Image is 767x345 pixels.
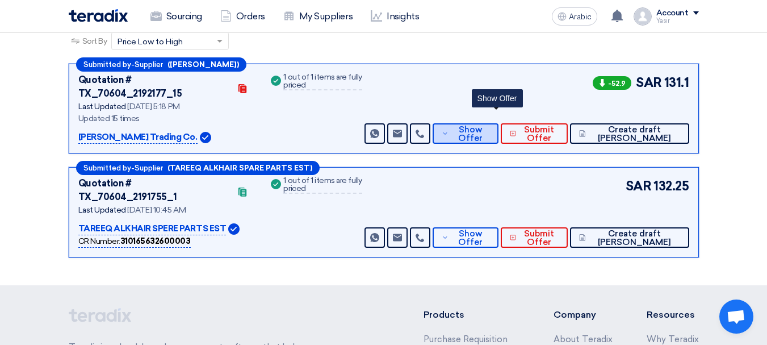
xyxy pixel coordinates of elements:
font: TAREEQ ALKHAIR SPERE PARTS EST [78,223,227,234]
font: Submitted by [83,60,131,69]
font: Yasir [656,17,670,24]
font: Orders [236,11,265,22]
font: [DATE] 10:45 AM [127,205,186,215]
img: Verified Account [200,132,211,143]
font: Price Low to High [118,37,183,47]
button: Create draft [PERSON_NAME] [570,227,689,248]
font: Supplier [135,164,163,172]
img: Verified Account [228,223,240,235]
font: Show Offer [458,228,483,247]
a: My Suppliers [274,4,362,29]
font: Account [656,8,689,18]
font: Show Offer [458,124,483,143]
font: Submitted by [83,164,131,172]
img: profile_test.png [634,7,652,26]
font: 132.25 [653,178,689,194]
font: Arabic [569,12,592,22]
a: Orders [211,4,274,29]
font: My Suppliers [299,11,353,22]
button: Arabic [552,7,597,26]
font: [PERSON_NAME] Trading Co. [78,132,198,142]
font: Quotation # TX_70604_2191755_1 [78,178,177,202]
a: About Teradix [554,334,613,344]
font: CR Number: [78,236,120,246]
font: - [131,164,135,173]
font: 131.1 [664,75,689,90]
a: Sourcing [141,4,211,29]
font: 1 out of 1 items are fully priced [283,72,362,90]
font: SAR [626,178,652,194]
div: Open chat [719,300,753,334]
button: Show Offer [433,123,498,144]
font: Updated 15 times [78,114,140,123]
font: Insights [387,11,419,22]
font: Submit Offer [524,228,554,247]
button: Submit Offer [501,123,568,144]
img: Teradix logo [69,9,128,22]
font: Supplier [135,60,163,69]
font: (TAREEQ ALKHAIR SPARE PARTS EST) [167,164,312,172]
font: Company [554,309,596,320]
button: Submit Offer [501,227,568,248]
font: Create draft [PERSON_NAME] [598,228,671,247]
font: Submit Offer [524,124,554,143]
font: - [131,61,135,69]
font: 1 out of 1 items are fully priced [283,176,362,193]
font: Products [424,309,464,320]
font: Last Updated [78,102,126,111]
font: -52.9 [608,80,626,88]
font: ([PERSON_NAME]) [167,60,239,69]
button: Show Offer [433,227,498,248]
font: Sort By [82,36,107,46]
a: Why Teradix [647,334,699,344]
font: 310165632600003 [120,236,191,246]
button: Create draft [PERSON_NAME] [570,123,689,144]
a: Insights [362,4,428,29]
a: Purchase Requisition [424,334,508,344]
font: Resources [647,309,695,320]
font: Create draft [PERSON_NAME] [598,124,671,143]
div: Show Offer [472,89,523,107]
font: [DATE] 5:18 PM [127,102,179,111]
font: Sourcing [166,11,202,22]
font: Last Updated [78,205,126,215]
font: SAR [636,75,662,90]
font: Quotation # TX_70604_2192177_15 [78,74,182,99]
